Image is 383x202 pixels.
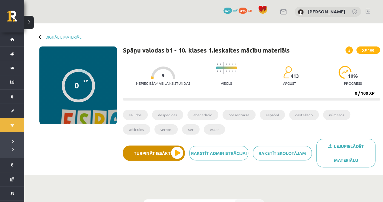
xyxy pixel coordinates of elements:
[123,46,290,54] h1: Spāņu valodas b1 - 10. klases 1.ieskaites mācību materiāls
[233,8,238,12] span: mP
[239,8,247,14] span: 496
[152,110,183,120] li: despedidas
[123,146,185,161] button: Turpināt iesākto
[229,70,230,72] img: icon-short-line-57e1e144782c952c97e751825c79c345078a6d821885a25fce030b3d8c18986b.svg
[154,124,178,135] li: verbos
[283,81,296,85] p: apgūst
[248,8,252,12] span: xp
[226,70,227,72] img: icon-short-line-57e1e144782c952c97e751825c79c345078a6d821885a25fce030b3d8c18986b.svg
[123,110,148,120] li: saludos
[323,110,350,120] li: números
[223,8,238,12] a: 426 mP
[221,81,232,85] p: Viegls
[220,70,221,72] img: icon-short-line-57e1e144782c952c97e751825c79c345078a6d821885a25fce030b3d8c18986b.svg
[162,73,164,78] span: 9
[136,81,190,85] p: Nepieciešamais laiks stundās
[260,110,285,120] li: español
[308,9,345,15] a: [PERSON_NAME]
[291,73,299,79] span: 413
[7,11,24,26] a: Rīgas 1. Tālmācības vidusskola
[74,81,79,90] div: 0
[189,146,248,160] a: Rakstīt administrācijai
[217,63,218,65] img: icon-short-line-57e1e144782c952c97e751825c79c345078a6d821885a25fce030b3d8c18986b.svg
[223,8,232,14] span: 426
[338,66,352,79] img: icon-progress-161ccf0a02000e728c5f80fcf4c31c7af3da0e1684b2b1d7c360e028c24a22f1.svg
[298,9,304,15] img: Elīna Freimane
[356,46,380,54] span: XP 100
[232,63,233,65] img: icon-short-line-57e1e144782c952c97e751825c79c345078a6d821885a25fce030b3d8c18986b.svg
[232,70,233,72] img: icon-short-line-57e1e144782c952c97e751825c79c345078a6d821885a25fce030b3d8c18986b.svg
[229,63,230,65] img: icon-short-line-57e1e144782c952c97e751825c79c345078a6d821885a25fce030b3d8c18986b.svg
[220,63,221,65] img: icon-short-line-57e1e144782c952c97e751825c79c345078a6d821885a25fce030b3d8c18986b.svg
[235,63,236,65] img: icon-short-line-57e1e144782c952c97e751825c79c345078a6d821885a25fce030b3d8c18986b.svg
[253,146,312,160] a: Rakstīt skolotājam
[348,73,358,79] span: 10 %
[223,62,224,74] img: icon-long-line-d9ea69661e0d244f92f715978eff75569469978d946b2353a9bb055b3ed8787d.svg
[45,35,82,39] a: Digitālie materiāli
[182,124,200,135] li: ser
[204,124,225,135] li: estar
[344,81,362,85] p: progress
[239,8,255,12] a: 496 xp
[283,66,292,79] img: students-c634bb4e5e11cddfef0936a35e636f08e4e9abd3cc4e673bd6f9a4125e45ecb1.svg
[217,70,218,72] img: icon-short-line-57e1e144782c952c97e751825c79c345078a6d821885a25fce030b3d8c18986b.svg
[187,110,218,120] li: abecedario
[223,110,256,120] li: presentarse
[289,110,319,120] li: castellano
[235,70,236,72] img: icon-short-line-57e1e144782c952c97e751825c79c345078a6d821885a25fce030b3d8c18986b.svg
[316,139,375,167] a: Lejupielādēt materiālu
[123,124,150,135] li: artículos
[226,63,227,65] img: icon-short-line-57e1e144782c952c97e751825c79c345078a6d821885a25fce030b3d8c18986b.svg
[83,79,88,83] span: XP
